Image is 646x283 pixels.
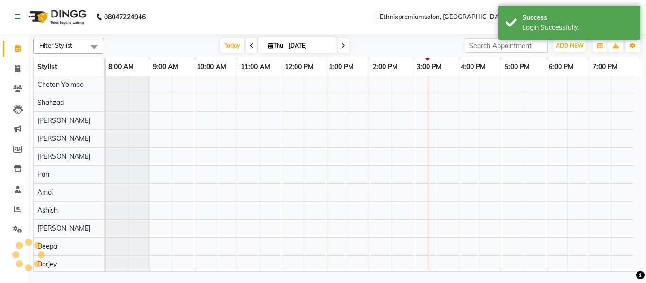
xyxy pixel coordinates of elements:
[37,80,84,89] span: Cheten Yolmoo
[106,60,136,74] a: 8:00 AM
[458,60,488,74] a: 4:00 PM
[37,62,57,71] span: Stylist
[194,60,228,74] a: 10:00 AM
[502,60,532,74] a: 5:00 PM
[150,60,181,74] a: 9:00 AM
[370,60,400,74] a: 2:00 PM
[238,60,272,74] a: 11:00 AM
[556,42,584,49] span: ADD NEW
[286,39,333,53] input: 2025-09-04
[522,23,633,33] div: Login Successfully.
[37,188,53,197] span: Amoi
[37,170,49,179] span: Pari
[590,60,620,74] a: 7:00 PM
[220,38,244,53] span: Today
[37,242,57,250] span: Deepa
[39,42,72,49] span: Filter Stylist
[553,39,586,52] button: ADD NEW
[522,13,633,23] div: Success
[37,98,64,107] span: Shahzad
[37,260,57,268] span: Dorjey
[24,4,89,30] img: logo
[37,224,90,232] span: [PERSON_NAME]
[546,60,576,74] a: 6:00 PM
[37,206,58,214] span: Ashish
[266,42,286,49] span: Thu
[414,60,444,74] a: 3:00 PM
[37,152,90,161] span: [PERSON_NAME]
[326,60,356,74] a: 1:00 PM
[465,38,548,53] input: Search Appointment
[282,60,316,74] a: 12:00 PM
[37,134,90,143] span: [PERSON_NAME]
[104,4,146,30] b: 08047224946
[37,116,90,125] span: [PERSON_NAME]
